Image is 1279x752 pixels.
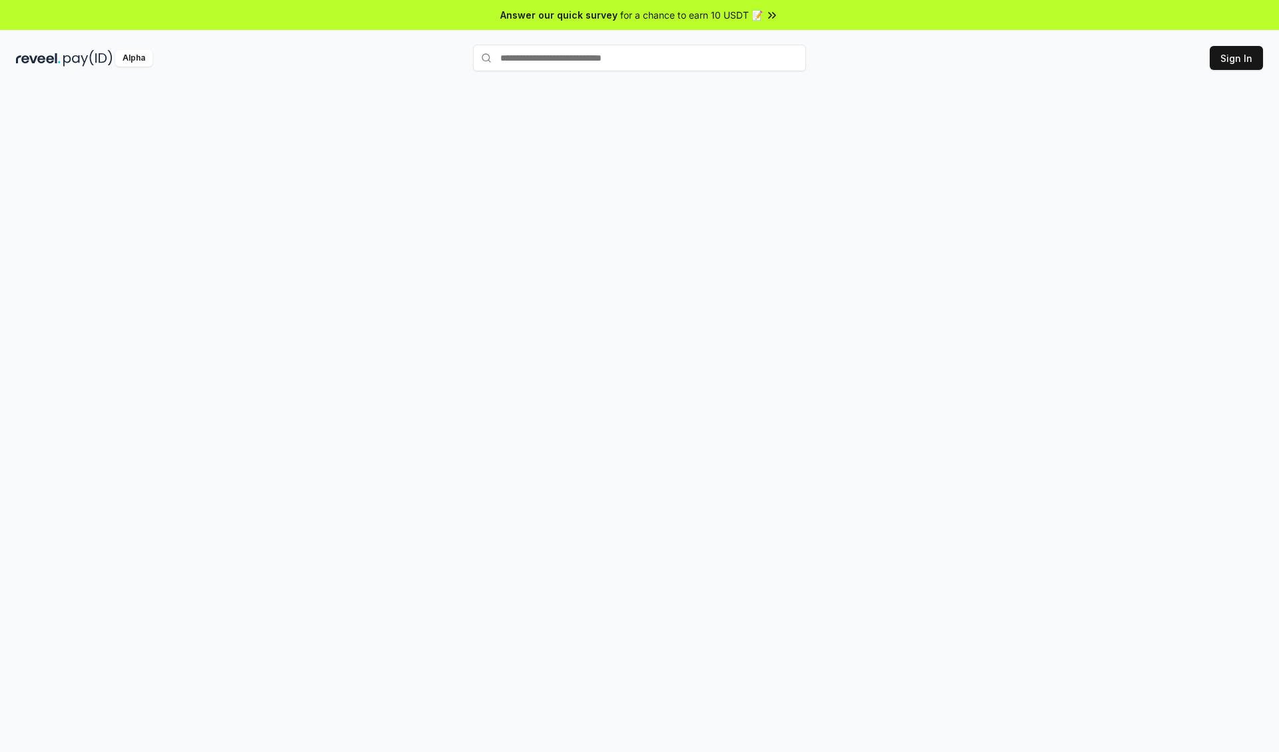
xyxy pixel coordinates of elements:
button: Sign In [1210,46,1263,70]
span: for a chance to earn 10 USDT 📝 [620,8,763,22]
img: pay_id [63,50,113,67]
img: reveel_dark [16,50,61,67]
div: Alpha [115,50,153,67]
span: Answer our quick survey [500,8,618,22]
